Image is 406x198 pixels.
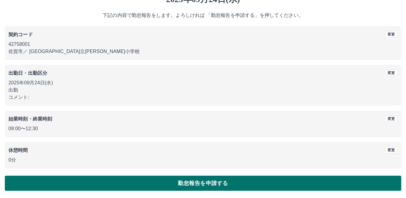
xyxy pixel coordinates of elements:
p: 0分 [8,156,398,164]
p: 2025年09月24日(水) [8,79,398,86]
p: 佐賀市 ／ [GEOGRAPHIC_DATA]立[PERSON_NAME]小学校 [8,48,398,55]
p: 09:00 〜 12:30 [8,125,398,132]
p: 出勤 [8,86,398,94]
p: 42758001 [8,41,398,48]
button: 変更 [385,115,398,122]
button: 変更 [385,147,398,153]
b: 契約コード [8,32,33,37]
b: 出勤日・出勤区分 [8,71,47,76]
button: 変更 [385,31,398,38]
button: 勤怠報告を申請する [5,176,401,191]
p: コメント: [8,94,398,101]
b: 休憩時間 [8,148,28,153]
b: 始業時刻・終業時刻 [8,116,52,121]
p: 下記の内容で勤怠報告をします。よろしければ 「勤怠報告を申請する」を押してください。 [5,12,401,19]
button: 変更 [385,70,398,76]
